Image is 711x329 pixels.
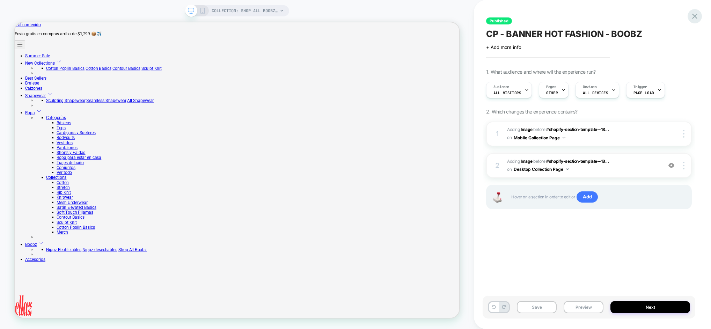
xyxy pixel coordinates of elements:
a: Pantalones [56,164,84,170]
a: Shorts y Faldas [56,170,94,177]
a: Ropa para estar en casa [56,177,116,184]
span: COLLECTION: Shop All Boobz (Category) [212,5,278,16]
a: Soft Touch Pijamas [56,250,105,257]
a: Cotton Poplin Basics [42,58,93,65]
div: 2 [494,159,501,172]
a: Rib Knit [56,224,75,230]
span: Published [486,17,512,24]
span: Pages [546,85,556,89]
a: Seamless Shapewear [96,101,149,108]
span: on [507,134,512,141]
a: Cárdigans y Suéteres [56,144,108,151]
button: Next [610,301,690,313]
div: 1 [494,127,501,140]
a: Ver todo [56,197,76,204]
a: Shop All Boobz [138,300,176,306]
button: Save [517,301,557,313]
a: Accesorios [14,313,41,320]
span: Trigger [633,85,647,89]
a: Shapewear [14,94,42,101]
a: Trajes de baño [56,184,92,190]
a: Básicos [56,131,75,137]
img: down arrow [566,168,569,170]
a: Merch [56,277,71,283]
a: Ropa [14,117,27,124]
span: Add [577,191,598,203]
span: on [507,166,512,173]
a: New Collections [14,51,53,58]
a: Satin Elevated Basics [56,243,109,250]
a: Sculpt Knit [56,263,83,270]
a: Nippz desechables [90,300,137,306]
a: Sculpting Shapewear [42,101,94,108]
span: Adding [507,159,532,164]
a: Vestidos [56,157,77,164]
span: Devices [583,85,596,89]
a: Stretch [56,217,73,224]
img: close [683,162,684,169]
button: Desktop Collection Page [514,165,569,174]
a: Collections [42,204,69,210]
a: Contour Basics [130,58,168,65]
button: Preview [564,301,603,313]
span: 2. Which changes the experience contains? [486,109,577,115]
a: Cotton Basics [95,58,129,65]
span: Page Load [633,90,654,95]
img: Joystick [490,192,504,203]
b: Image [521,159,533,164]
span: ALL DEVICES [583,90,608,95]
span: BEFORE [533,159,545,164]
a: Nippz Reutilizables [42,300,89,306]
img: crossed eye [668,162,674,168]
button: Mobile Collection Page [514,133,565,142]
span: OTHER [546,90,558,95]
span: 1. What audience and where will the experience run? [486,69,595,75]
a: Mesh Underwear [56,237,97,243]
img: down arrow [563,137,565,139]
a: Conjuntos [56,190,81,197]
a: Cotton [56,210,72,217]
a: Bralette [14,78,33,85]
a: Boobz [14,293,30,300]
a: Categorías [42,124,68,131]
a: Cotton Poplin Basics [56,270,107,277]
span: #shopify-section-template--18... [546,159,609,164]
a: All Shapewear [150,101,185,108]
span: Audience [493,85,509,89]
a: Summer Sale [14,42,47,48]
a: Best Sellers [14,71,43,78]
span: Adding [507,127,532,132]
a: Bodysuits [56,151,80,157]
span: + Add more info [486,44,521,50]
span: BEFORE [533,127,545,132]
a: Knitwear [56,230,78,237]
span: #shopify-section-template--18... [546,127,609,132]
span: CP - BANNER HOT FASHION - BOOBZ [486,29,642,39]
span: Hover on a section in order to edit or [511,191,684,203]
a: Contour Basics [56,257,93,263]
a: Calzones [14,85,37,91]
a: Sculpt Knit [169,58,196,65]
img: close [683,130,684,138]
a: Tops [56,137,68,144]
b: Image [521,127,533,132]
span: All Visitors [493,90,521,95]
